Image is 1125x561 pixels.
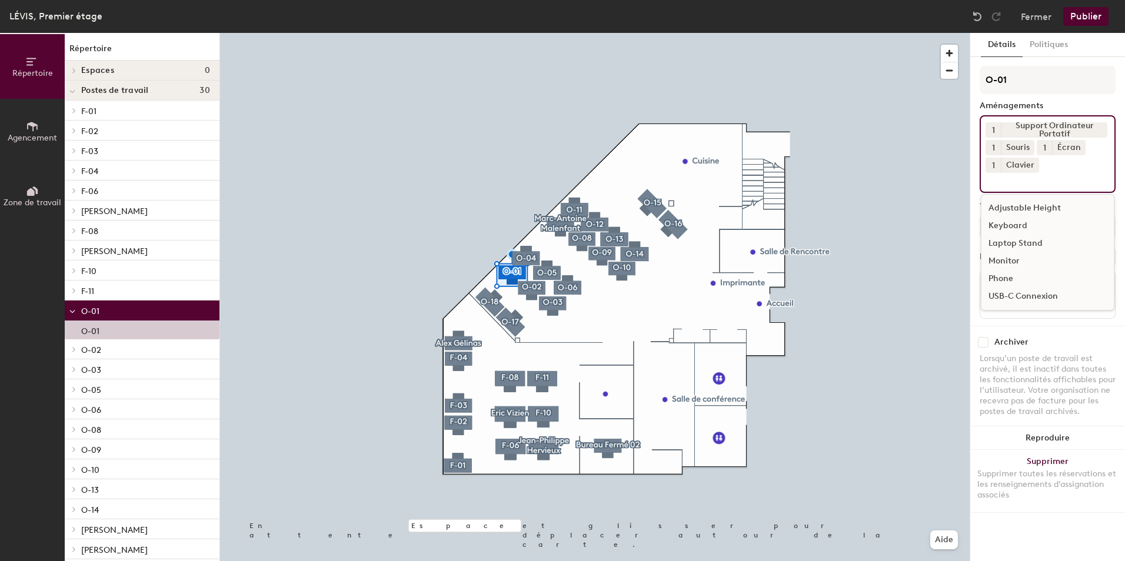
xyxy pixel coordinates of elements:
[81,166,98,176] span: F-04
[1063,7,1109,26] button: Publier
[81,485,99,495] span: O-13
[12,68,53,78] span: Répertoire
[81,323,99,336] p: O-01
[980,202,1116,212] div: Types de postes de travail
[1001,140,1034,155] div: Souris
[81,545,148,555] span: [PERSON_NAME]
[81,106,96,116] span: F-01
[977,469,1118,500] div: Supprimer toutes les réservations et les renseignements d’assignation associés
[981,270,1114,288] div: Phone
[1021,7,1051,26] button: Fermer
[980,353,1116,417] div: Lorsqu’un poste de travail est archivé, il est inactif dans toutes les fonctionnalités affichable...
[1043,142,1046,154] span: 1
[970,450,1125,512] button: SupprimerSupprimer toutes les réservations et les renseignements d’assignation associés
[1001,122,1107,138] div: Support Ordinateur Portatif
[930,530,958,549] button: Aide
[81,246,148,256] span: [PERSON_NAME]
[992,159,995,172] span: 1
[980,101,1116,111] div: Aménagements
[1001,158,1039,173] div: Clavier
[981,288,1114,305] div: USB-C Connexion
[81,266,96,276] span: F-10
[8,133,57,143] span: Agencement
[81,425,101,435] span: O-08
[81,525,148,535] span: [PERSON_NAME]
[1052,140,1086,155] div: Écran
[980,252,1044,262] div: Postes de travail
[992,124,995,136] span: 1
[992,142,995,154] span: 1
[980,216,1116,238] button: Réservé pour quelques jours
[81,186,98,196] span: F-06
[81,465,99,475] span: O-10
[971,11,983,22] img: Undo
[81,405,101,415] span: O-06
[986,122,1001,138] button: 1
[65,42,219,61] h1: Répertoire
[981,33,1023,57] button: Détails
[81,286,94,296] span: F-11
[81,146,98,156] span: F-03
[981,252,1114,270] div: Monitor
[81,86,149,95] span: Postes de travail
[205,66,210,75] span: 0
[981,235,1114,252] div: Laptop Stand
[199,86,210,95] span: 30
[970,426,1125,450] button: Reproduire
[81,66,114,75] span: Espaces
[81,505,99,515] span: O-14
[981,199,1114,217] div: Adjustable Height
[1037,140,1052,155] button: 1
[81,345,101,355] span: O-02
[990,11,1002,22] img: Redo
[1023,33,1075,57] button: Politiques
[981,217,1114,235] div: Keyboard
[81,306,99,316] span: O-01
[994,338,1029,347] div: Archiver
[81,385,101,395] span: O-05
[986,140,1001,155] button: 1
[81,226,98,236] span: F-08
[81,126,98,136] span: F-02
[81,206,148,216] span: [PERSON_NAME]
[9,9,102,24] div: LÉVIS, Premier étage
[986,158,1001,173] button: 1
[4,198,61,208] span: Zone de travail
[81,445,101,455] span: O-09
[81,365,101,375] span: O-03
